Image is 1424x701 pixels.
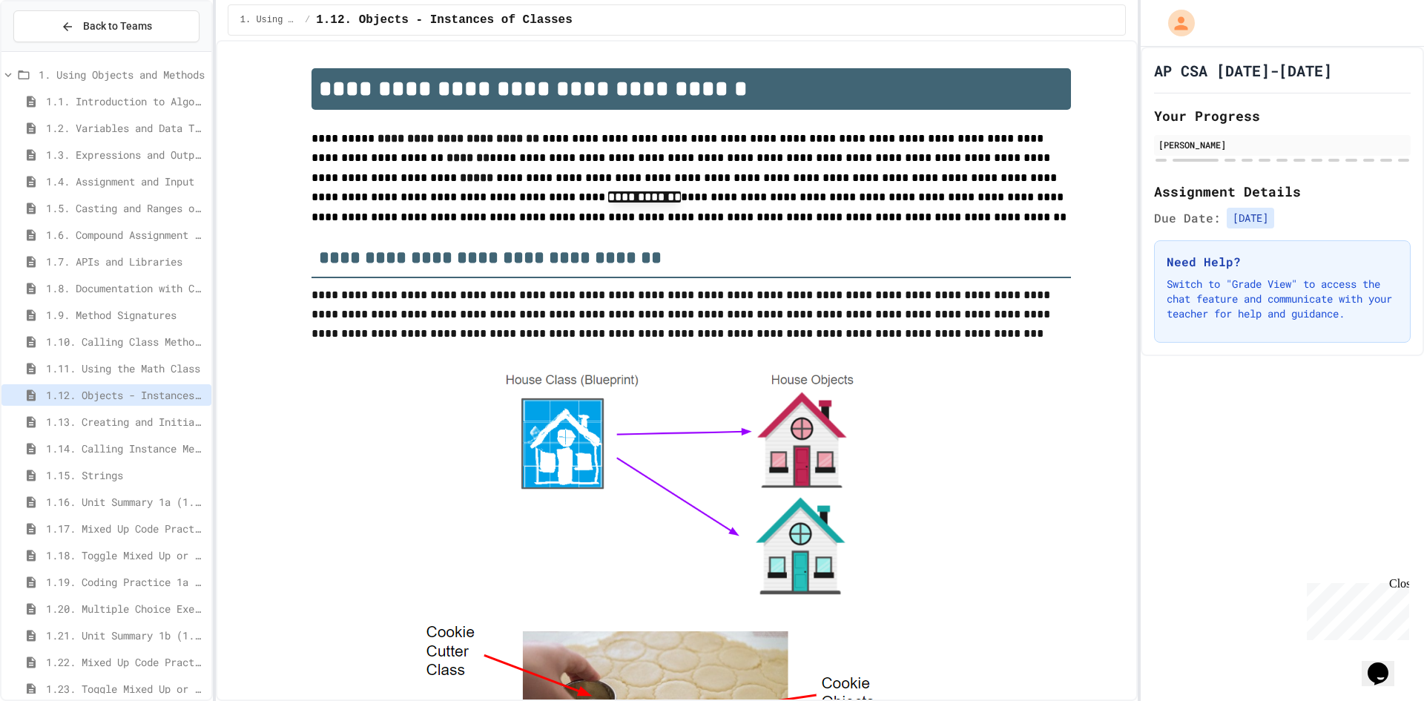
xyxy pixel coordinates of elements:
[46,361,205,376] span: 1.11. Using the Math Class
[39,67,205,82] span: 1. Using Objects and Methods
[46,441,205,456] span: 1.14. Calling Instance Methods
[316,11,573,29] span: 1.12. Objects - Instances of Classes
[240,14,299,26] span: 1. Using Objects and Methods
[305,14,310,26] span: /
[1227,208,1274,228] span: [DATE]
[1154,181,1411,202] h2: Assignment Details
[1167,253,1398,271] h3: Need Help?
[1153,6,1199,40] div: My Account
[1154,209,1221,227] span: Due Date:
[1362,642,1409,686] iframe: chat widget
[46,521,205,536] span: 1.17. Mixed Up Code Practice 1.1-1.6
[46,574,205,590] span: 1.19. Coding Practice 1a (1.1-1.6)
[46,387,205,403] span: 1.12. Objects - Instances of Classes
[46,280,205,296] span: 1.8. Documentation with Comments and Preconditions
[46,547,205,563] span: 1.18. Toggle Mixed Up or Write Code Practice 1.1-1.6
[46,628,205,643] span: 1.21. Unit Summary 1b (1.7-1.15)
[46,334,205,349] span: 1.10. Calling Class Methods
[46,200,205,216] span: 1.5. Casting and Ranges of Values
[83,19,152,34] span: Back to Teams
[46,494,205,510] span: 1.16. Unit Summary 1a (1.1-1.6)
[6,6,102,94] div: Chat with us now!Close
[1158,138,1406,151] div: [PERSON_NAME]
[46,307,205,323] span: 1.9. Method Signatures
[1154,105,1411,126] h2: Your Progress
[46,120,205,136] span: 1.2. Variables and Data Types
[46,254,205,269] span: 1.7. APIs and Libraries
[46,227,205,243] span: 1.6. Compound Assignment Operators
[46,93,205,109] span: 1.1. Introduction to Algorithms, Programming, and Compilers
[46,147,205,162] span: 1.3. Expressions and Output [New]
[1154,60,1332,81] h1: AP CSA [DATE]-[DATE]
[46,601,205,616] span: 1.20. Multiple Choice Exercises for Unit 1a (1.1-1.6)
[1167,277,1398,321] p: Switch to "Grade View" to access the chat feature and communicate with your teacher for help and ...
[46,467,205,483] span: 1.15. Strings
[46,654,205,670] span: 1.22. Mixed Up Code Practice 1b (1.7-1.15)
[46,681,205,697] span: 1.23. Toggle Mixed Up or Write Code Practice 1b (1.7-1.15)
[46,174,205,189] span: 1.4. Assignment and Input
[13,10,200,42] button: Back to Teams
[1301,577,1409,640] iframe: chat widget
[46,414,205,430] span: 1.13. Creating and Initializing Objects: Constructors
